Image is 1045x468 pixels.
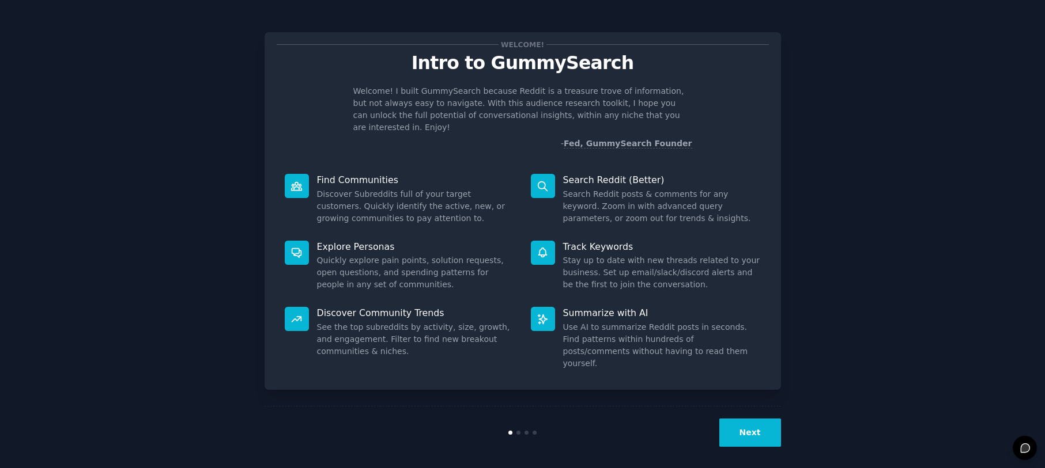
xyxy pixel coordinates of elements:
[563,254,761,291] dd: Stay up to date with new threads related to your business. Set up email/slack/discord alerts and ...
[563,174,761,186] p: Search Reddit (Better)
[317,321,515,357] dd: See the top subreddits by activity, size, growth, and engagement. Filter to find new breakout com...
[353,85,692,134] p: Welcome! I built GummySearch because Reddit is a treasure trove of information, but not always ea...
[719,418,781,447] button: Next
[563,321,761,370] dd: Use AI to summarize Reddit posts in seconds. Find patterns within hundreds of posts/comments with...
[277,53,769,73] p: Intro to GummySearch
[564,139,692,149] a: Fed, GummySearch Founder
[317,241,515,253] p: Explore Personas
[317,254,515,291] dd: Quickly explore pain points, solution requests, open questions, and spending patterns for people ...
[317,307,515,319] p: Discover Community Trends
[563,241,761,253] p: Track Keywords
[317,174,515,186] p: Find Communities
[563,307,761,319] p: Summarize with AI
[317,188,515,225] dd: Discover Subreddits full of your target customers. Quickly identify the active, new, or growing c...
[499,39,546,51] span: Welcome!
[563,188,761,225] dd: Search Reddit posts & comments for any keyword. Zoom in with advanced query parameters, or zoom o...
[561,138,692,150] div: -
